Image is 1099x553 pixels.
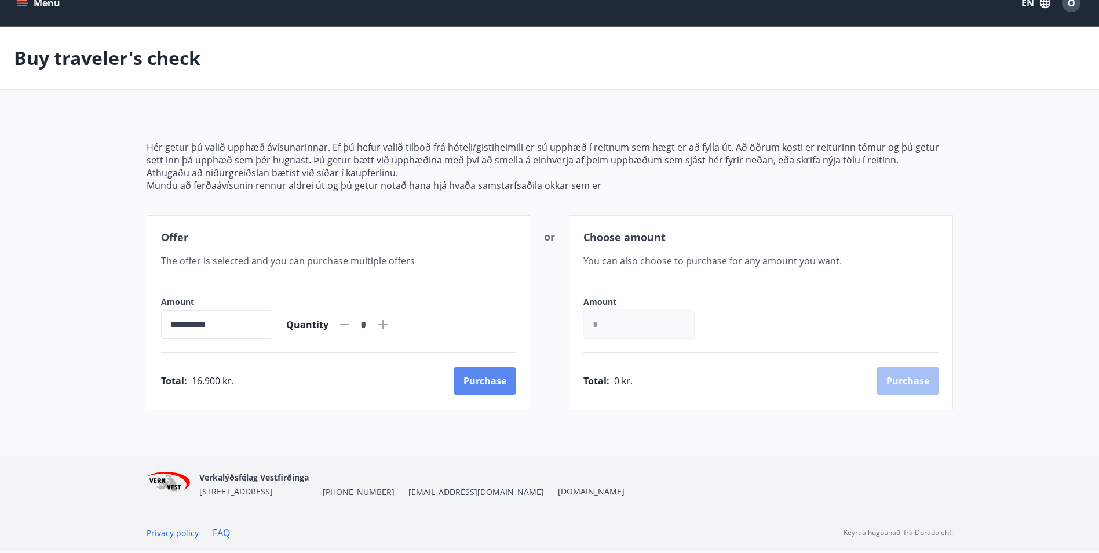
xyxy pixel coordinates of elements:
span: 0 kr. [614,374,633,387]
span: Total : [161,374,187,387]
span: 16.900 kr. [192,374,233,387]
p: Athugaðu að niðurgreiðslan bætist við síðar í kaupferlinu. [147,166,953,179]
p: Hér getur þú valið upphæð ávísunarinnar. Ef þú hefur valið tilboð frá hóteli/gistiheimili er sú u... [147,141,953,166]
span: Offer [161,230,188,244]
p: Keyrt á hugbúnaði frá Dorado ehf. [844,527,953,538]
label: Amount [161,296,272,308]
span: You can also choose to purchase for any amount you want. [583,254,842,267]
a: Privacy policy [147,527,199,539]
p: Buy traveler's check [14,45,200,71]
a: FAQ [213,526,230,539]
span: [EMAIL_ADDRESS][DOMAIN_NAME] [408,486,544,498]
span: [STREET_ADDRESS] [199,486,273,497]
span: Total : [583,374,609,387]
span: Verkalýðsfélag Vestfirðinga [199,472,309,483]
p: Mundu að ferðaávísunin rennur aldrei út og þú getur notað hana hjá hvaða samstarfsaðila okkar sem er [147,179,953,192]
span: Quantity [286,318,328,331]
img: jihgzMk4dcgjRAW2aMgpbAqQEG7LZi0j9dOLAUvz.png [147,472,191,497]
label: Amount [583,296,706,308]
span: Choose amount [583,230,666,244]
span: or [544,230,555,243]
span: [PHONE_NUMBER] [323,486,395,498]
button: Purchase [454,367,516,395]
a: [DOMAIN_NAME] [558,486,625,497]
span: The offer is selected and you can purchase multiple offers [161,254,415,267]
